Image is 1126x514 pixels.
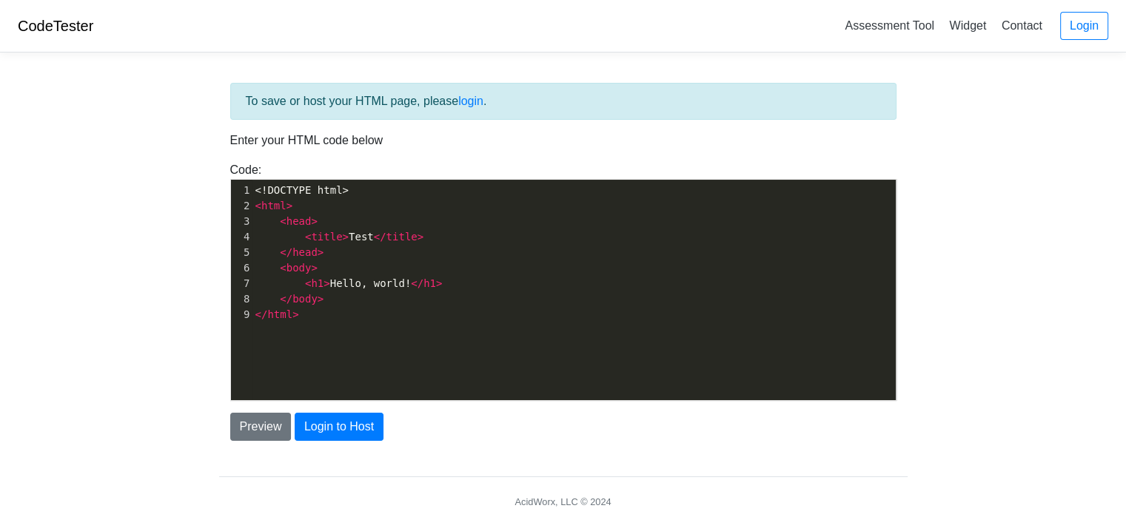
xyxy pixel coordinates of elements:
span: </ [411,277,423,289]
div: To save or host your HTML page, please . [230,83,897,120]
a: Widget [943,13,992,38]
a: Contact [996,13,1048,38]
button: Login to Host [295,413,383,441]
div: Code: [219,161,908,401]
span: head [292,246,318,258]
span: > [286,200,292,212]
span: <!DOCTYPE html> [255,184,349,196]
a: Assessment Tool [839,13,940,38]
span: title [386,231,418,243]
span: body [286,262,312,274]
span: </ [374,231,386,243]
div: 7 [231,276,252,291]
span: > [318,293,324,305]
span: head [286,215,312,227]
div: 5 [231,245,252,260]
span: Test [255,231,424,243]
div: 3 [231,214,252,229]
span: </ [280,293,292,305]
a: login [458,95,483,107]
div: 2 [231,198,252,214]
a: Login [1060,12,1108,40]
div: 1 [231,183,252,198]
span: < [305,277,311,289]
span: </ [255,308,268,320]
div: AcidWorx, LLC © 2024 [515,495,611,509]
span: body [292,293,318,305]
div: 6 [231,260,252,276]
span: > [311,215,317,227]
span: > [318,246,324,258]
span: < [305,231,311,243]
span: h1 [423,277,436,289]
span: < [280,215,286,227]
div: 4 [231,229,252,245]
span: > [436,277,442,289]
span: </ [280,246,292,258]
span: html [267,308,292,320]
span: > [292,308,298,320]
span: > [418,231,423,243]
span: > [311,262,317,274]
div: 9 [231,307,252,322]
span: > [324,277,329,289]
span: h1 [311,277,324,289]
a: CodeTester [18,18,93,34]
span: < [255,200,261,212]
button: Preview [230,413,292,441]
span: < [280,262,286,274]
span: Hello, world! [255,277,443,289]
span: title [311,231,342,243]
span: > [343,231,349,243]
div: 8 [231,291,252,307]
p: Enter your HTML code below [230,132,897,149]
span: html [261,200,286,212]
